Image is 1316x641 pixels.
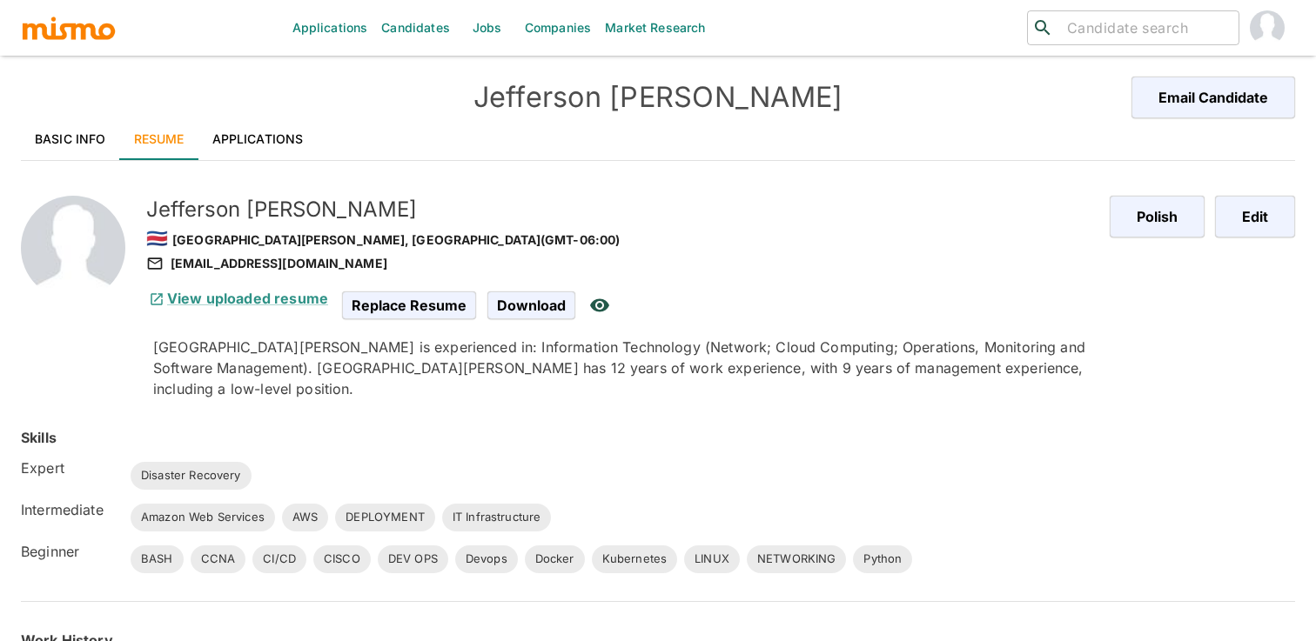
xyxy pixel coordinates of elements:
[525,551,585,568] span: Docker
[21,541,117,562] h6: Beginner
[146,253,1096,274] div: [EMAIL_ADDRESS][DOMAIN_NAME]
[198,118,318,160] a: Applications
[21,457,117,478] h6: Expert
[21,499,117,520] h6: Intermediate
[21,15,117,41] img: logo
[442,509,552,526] span: IT Infrastructure
[487,291,575,319] span: Download
[313,551,371,568] span: CISCO
[21,118,120,160] a: Basic Info
[120,118,198,160] a: Resume
[342,291,476,319] span: Replace Resume
[1215,196,1295,237] button: Edit
[747,551,847,568] span: NETWORKING
[592,551,678,568] span: Kubernetes
[378,551,448,568] span: DEV OPS
[1250,10,1285,45] img: Gabriel Hernandez
[853,551,912,568] span: Python
[21,196,125,300] img: 2Q==
[131,551,184,568] span: BASH
[1060,16,1232,40] input: Candidate search
[131,509,275,526] span: Amazon Web Services
[455,551,518,568] span: Devops
[487,297,575,311] a: Download
[153,337,1096,399] div: [GEOGRAPHIC_DATA][PERSON_NAME] is experienced in: Information Technology (Network; Cloud Computin...
[21,427,57,448] h6: Skills
[146,228,168,249] span: 🇨🇷
[146,196,1096,224] h5: Jefferson [PERSON_NAME]
[252,551,306,568] span: CI/CD
[146,224,1096,253] div: [GEOGRAPHIC_DATA][PERSON_NAME], [GEOGRAPHIC_DATA] (GMT-06:00)
[146,290,328,307] a: View uploaded resume
[335,509,435,526] span: DEPLOYMENT
[191,551,246,568] span: CCNA
[282,509,328,526] span: AWS
[131,467,252,484] span: Disaster Recovery
[684,551,740,568] span: LINUX
[1131,77,1295,118] button: Email Candidate
[1110,196,1205,237] button: Polish
[339,80,977,115] h4: Jefferson [PERSON_NAME]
